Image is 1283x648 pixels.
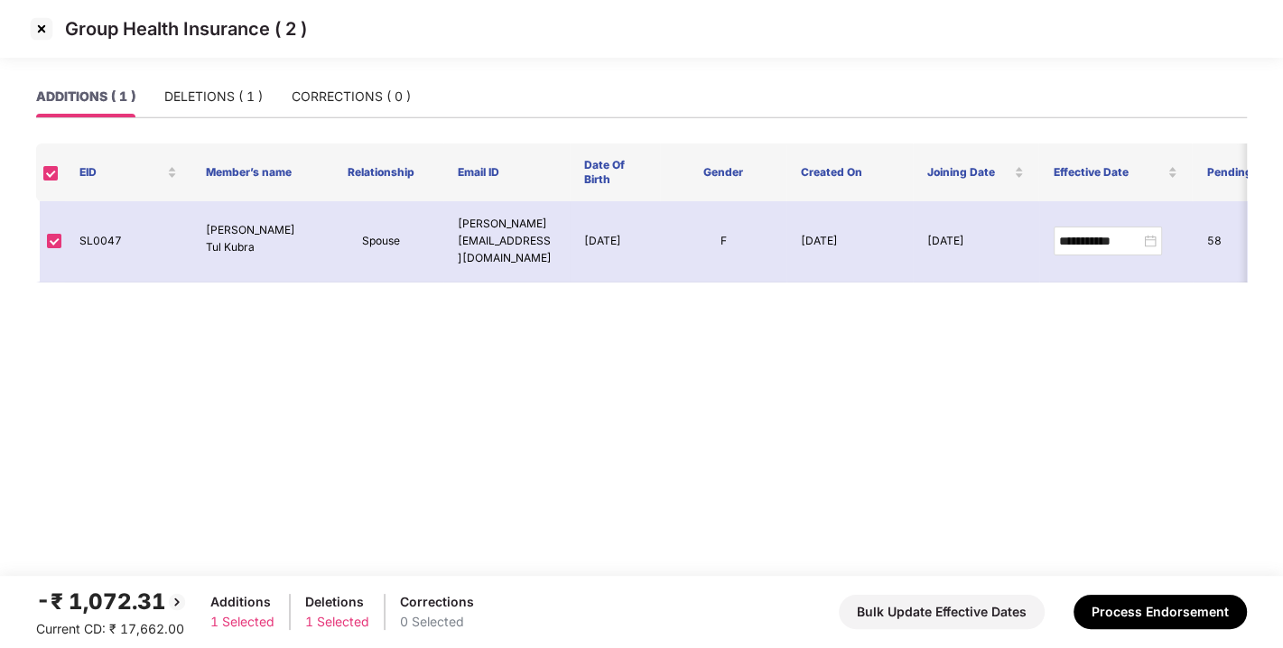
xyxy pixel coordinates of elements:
span: Effective Date [1053,165,1164,180]
div: Deletions [305,592,369,612]
td: [PERSON_NAME][EMAIL_ADDRESS][DOMAIN_NAME] [443,201,570,282]
th: Gender [660,143,786,201]
button: Process Endorsement [1074,595,1247,629]
div: DELETIONS ( 1 ) [164,87,263,106]
div: -₹ 1,072.31 [36,585,188,619]
th: EID [65,143,191,201]
p: Group Health Insurance ( 2 ) [65,18,307,40]
div: Corrections [400,592,474,612]
span: EID [79,165,163,180]
div: ADDITIONS ( 1 ) [36,87,135,106]
div: 0 Selected [400,612,474,632]
div: 1 Selected [210,612,274,632]
th: Email ID [443,143,570,201]
span: Joining Date [927,165,1011,180]
span: Current CD: ₹ 17,662.00 [36,621,184,636]
th: Relationship [318,143,444,201]
td: F [660,201,786,282]
div: Additions [210,592,274,612]
div: CORRECTIONS ( 0 ) [292,87,411,106]
td: [DATE] [786,201,913,282]
button: Bulk Update Effective Dates [839,595,1045,629]
th: Effective Date [1038,143,1192,201]
img: svg+xml;base64,PHN2ZyBpZD0iQ3Jvc3MtMzJ4MzIiIHhtbG5zPSJodHRwOi8vd3d3LnczLm9yZy8yMDAwL3N2ZyIgd2lkdG... [27,14,56,43]
th: Date Of Birth [570,143,660,201]
th: Joining Date [913,143,1039,201]
th: Member’s name [191,143,318,201]
td: Spouse [318,201,444,282]
th: Created On [786,143,913,201]
p: [PERSON_NAME] Tul Kubra [206,222,303,256]
td: SL0047 [65,201,191,282]
td: [DATE] [570,201,660,282]
img: svg+xml;base64,PHN2ZyBpZD0iQmFjay0yMHgyMCIgeG1sbnM9Imh0dHA6Ly93d3cudzMub3JnLzIwMDAvc3ZnIiB3aWR0aD... [166,591,188,613]
td: [DATE] [913,201,1039,282]
div: 1 Selected [305,612,369,632]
